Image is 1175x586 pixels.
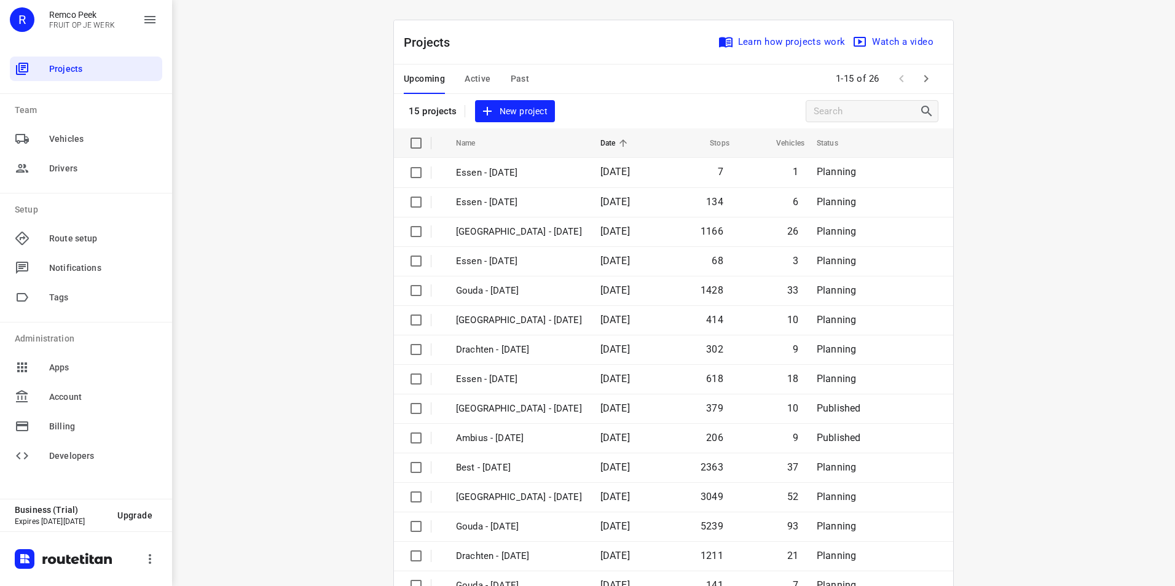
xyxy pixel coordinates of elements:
span: Previous Page [889,66,914,91]
span: [DATE] [600,314,630,326]
span: 10 [787,314,798,326]
p: Administration [15,332,162,345]
span: Drivers [49,162,157,175]
button: New project [475,100,555,123]
div: Drivers [10,156,162,181]
p: Projects [404,33,460,52]
span: 26 [787,225,798,237]
span: Planning [817,343,856,355]
span: Planning [817,373,856,385]
div: Notifications [10,256,162,280]
div: R [10,7,34,32]
span: 379 [706,402,723,414]
span: 1428 [701,284,723,296]
span: 21 [787,550,798,561]
span: Stops [694,136,729,150]
span: Planning [817,225,856,237]
span: Apps [49,361,157,374]
span: Vehicles [49,133,157,146]
span: Upcoming [404,71,445,87]
span: 52 [787,491,798,502]
span: 3 [793,255,798,267]
span: 1211 [701,550,723,561]
span: Active [465,71,490,87]
span: Planning [817,255,856,267]
p: Business (Trial) [15,505,108,515]
span: 9 [793,432,798,443]
span: Billing [49,420,157,433]
span: Planning [817,196,856,208]
div: Developers [10,443,162,468]
div: Tags [10,285,162,310]
span: 37 [787,461,798,473]
input: Search projects [814,102,919,121]
span: 9 [793,343,798,355]
p: Zwolle - Tuesday [456,313,582,327]
span: [DATE] [600,461,630,473]
span: Next Page [914,66,938,91]
div: Account [10,385,162,409]
span: 3049 [701,491,723,502]
span: [DATE] [600,343,630,355]
span: [DATE] [600,520,630,532]
div: Apps [10,355,162,380]
span: Published [817,402,861,414]
span: 414 [706,314,723,326]
span: 18 [787,373,798,385]
span: [DATE] [600,491,630,502]
span: [DATE] [600,402,630,414]
p: Drachten - Monday [456,549,582,563]
span: Planning [817,461,856,473]
div: Projects [10,57,162,81]
span: [DATE] [600,225,630,237]
span: 618 [706,373,723,385]
span: 33 [787,284,798,296]
span: 1-15 of 26 [831,66,884,92]
span: 206 [706,432,723,443]
p: Expires [DATE][DATE] [15,517,108,526]
p: Essen - [DATE] [456,195,582,209]
span: Route setup [49,232,157,245]
span: 93 [787,520,798,532]
span: Status [817,136,854,150]
p: Gouda - Monday [456,520,582,534]
div: Billing [10,414,162,439]
span: 1 [793,166,798,178]
span: [DATE] [600,373,630,385]
span: Projects [49,63,157,76]
span: Planning [817,491,856,502]
p: 15 projects [409,106,457,117]
p: Essen - Tuesday [456,254,582,268]
span: Account [49,391,157,404]
span: 10 [787,402,798,414]
span: Planning [817,314,856,326]
p: Remco Peek [49,10,115,20]
span: 1166 [701,225,723,237]
span: 302 [706,343,723,355]
span: [DATE] [600,284,630,296]
span: Upgrade [117,510,152,520]
span: Planning [817,166,856,178]
span: [DATE] [600,432,630,443]
span: Published [817,432,861,443]
div: Search [919,104,938,119]
button: Upgrade [108,504,162,526]
p: Zwolle - Wednesday [456,225,582,239]
span: 6 [793,196,798,208]
span: 7 [718,166,723,178]
p: Drachten - Tuesday [456,343,582,357]
p: Zwolle - Monday [456,490,582,504]
span: 134 [706,196,723,208]
p: Gouda - Tuesday [456,284,582,298]
span: [DATE] [600,550,630,561]
p: Essen - Monday [456,372,582,386]
span: [DATE] [600,196,630,208]
span: Date [600,136,632,150]
p: Antwerpen - Monday [456,402,582,416]
span: [DATE] [600,166,630,178]
div: Route setup [10,226,162,251]
span: Planning [817,284,856,296]
span: Developers [49,450,157,463]
span: 68 [712,255,723,267]
span: Planning [817,550,856,561]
